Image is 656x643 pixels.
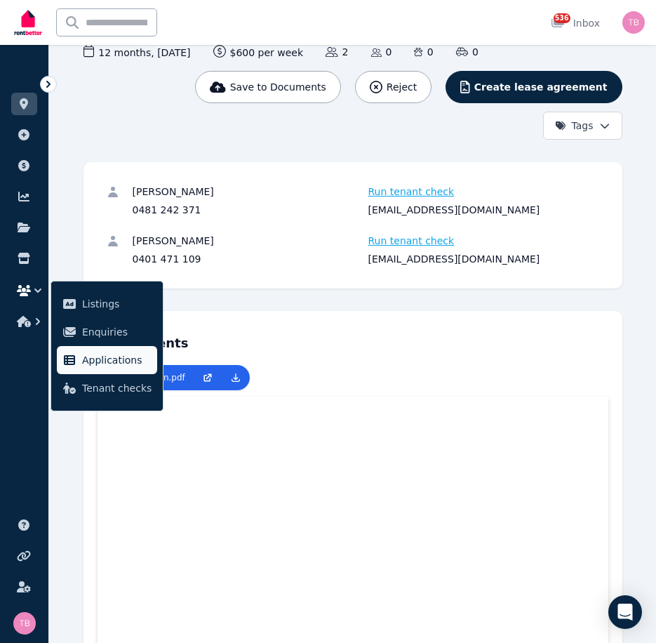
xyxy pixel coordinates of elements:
span: Listings [82,296,152,312]
h4: Attachments [98,325,608,353]
img: Tracy Barrett [622,11,645,34]
span: 0 [456,45,478,59]
div: [EMAIL_ADDRESS][DOMAIN_NAME] [368,203,600,217]
span: Tags [555,119,594,133]
span: Applications [82,352,152,369]
button: Tags [543,112,622,140]
span: Enquiries [82,324,152,340]
div: 0481 242 371 [133,203,364,217]
button: Create lease agreement [446,71,622,103]
span: Run tenant check [368,234,455,248]
a: Enquiries [57,318,157,346]
button: Reject [355,71,431,103]
a: Applications [57,346,157,374]
button: Save to Documents [195,71,341,103]
a: Download Attachment [222,365,250,390]
span: Reject [387,80,417,94]
span: Create lease agreement [474,80,608,94]
span: $600 per week [213,45,304,60]
img: Tracy Barrett [13,612,36,635]
span: Tenant checks [82,380,152,397]
div: Open Intercom Messenger [608,595,642,629]
img: RentBetter [11,5,45,40]
div: [PERSON_NAME] [133,234,364,248]
a: Open in new Tab [194,365,222,390]
span: Run tenant check [368,185,455,199]
span: 0 [371,45,392,59]
span: 12 months , [DATE] [83,45,191,60]
span: Save to Documents [230,80,326,94]
span: 536 [554,13,570,23]
a: Listings [57,290,157,318]
div: [EMAIL_ADDRESS][DOMAIN_NAME] [368,252,600,266]
a: Tenant checks [57,374,157,402]
div: [PERSON_NAME] [133,185,364,199]
span: 2 [326,45,348,59]
div: 0401 471 109 [133,252,364,266]
span: 0 [414,45,433,59]
div: Inbox [551,16,600,30]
